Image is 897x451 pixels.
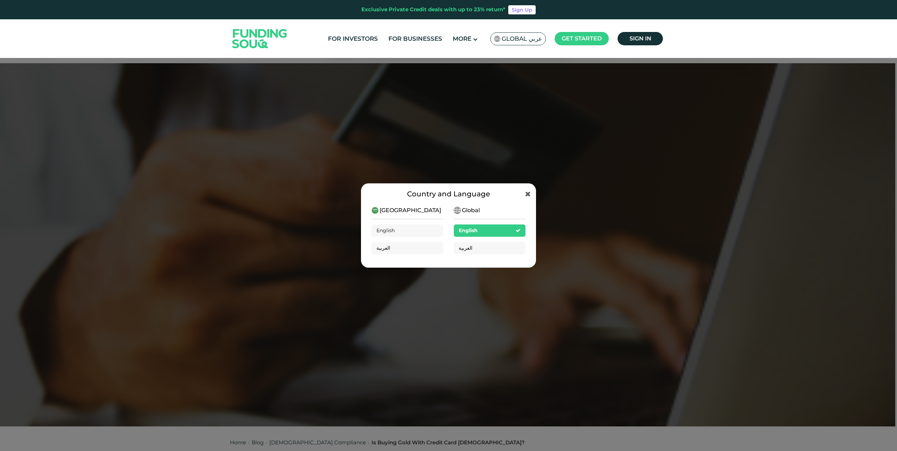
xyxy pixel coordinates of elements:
img: SA Flag [494,36,501,42]
span: Global [462,206,480,215]
span: العربية [459,245,472,251]
a: Sign in [618,32,663,45]
span: Global عربي [502,35,542,43]
a: Sign Up [508,5,536,14]
span: [GEOGRAPHIC_DATA] [380,206,441,215]
img: Logo [225,21,294,56]
span: English [376,227,395,234]
img: SA Flag [372,207,379,214]
div: Exclusive Private Credit deals with up to 23% return* [361,6,505,14]
a: For Businesses [387,33,444,45]
img: SA Flag [454,207,461,214]
div: Country and Language [372,189,525,199]
span: English [459,227,478,234]
span: العربية [376,245,390,251]
span: Get started [562,35,602,42]
span: More [453,35,471,42]
span: Sign in [630,35,651,42]
a: For Investors [326,33,380,45]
